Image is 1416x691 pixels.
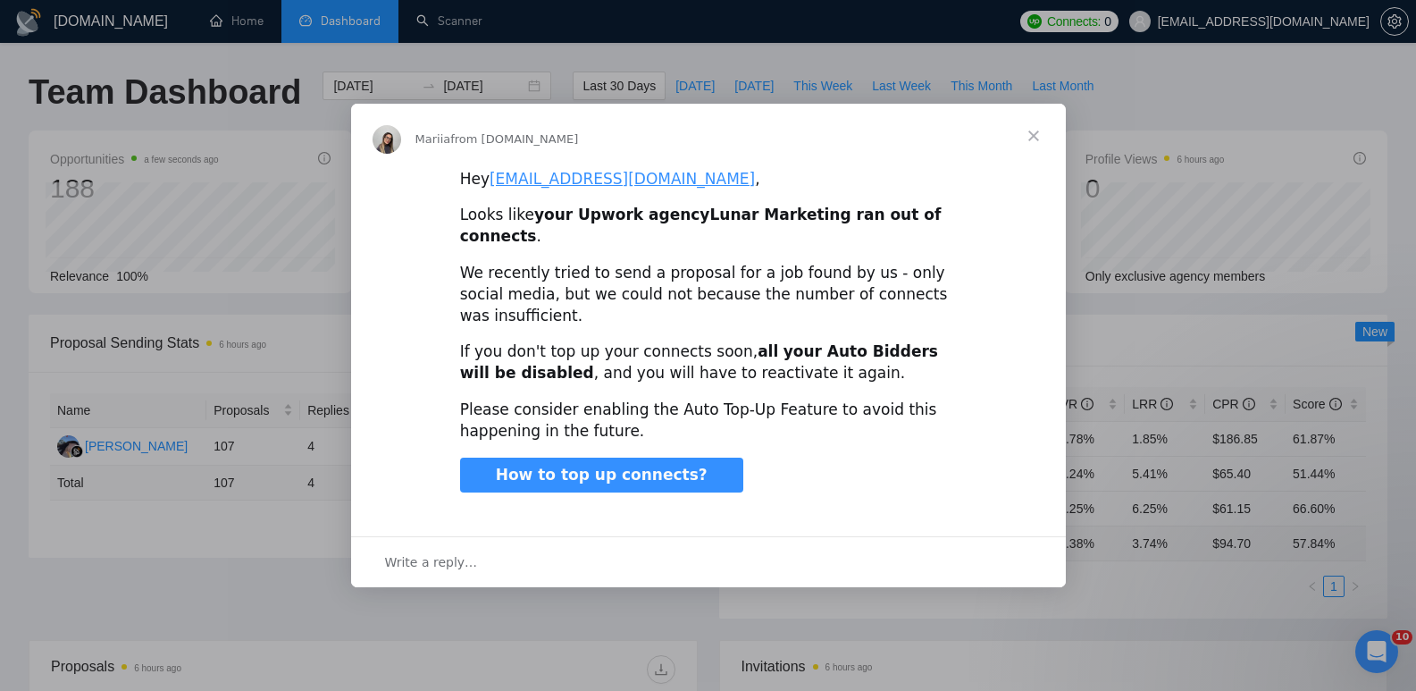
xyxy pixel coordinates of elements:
div: If you don't top up your connects soon, , and you will have to reactivate it again. [460,341,957,384]
div: Hey , [460,169,957,190]
b: your Auto Bidders will be disabled [460,342,938,382]
span: Write a reply… [385,551,478,574]
a: How to top up connects? [460,458,743,493]
div: Looks like . [460,205,957,248]
b: Lunar Marketing ran out of connects [460,206,942,245]
span: from [DOMAIN_NAME] [450,132,578,146]
img: Profile image for Mariia [373,125,401,154]
span: Close [1001,104,1066,168]
div: Open conversation and reply [351,536,1066,587]
b: all [758,342,778,360]
span: How to top up connects? [496,466,708,484]
div: Please consider enabling the Auto Top-Up Feature to avoid this happening in the future. [460,400,957,442]
b: your Upwork agency [534,206,710,223]
a: [EMAIL_ADDRESS][DOMAIN_NAME] [490,170,755,188]
span: Mariia [415,132,451,146]
div: We recently tried to send a proposal for a job found by us - only social media, but we could not ... [460,263,957,326]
